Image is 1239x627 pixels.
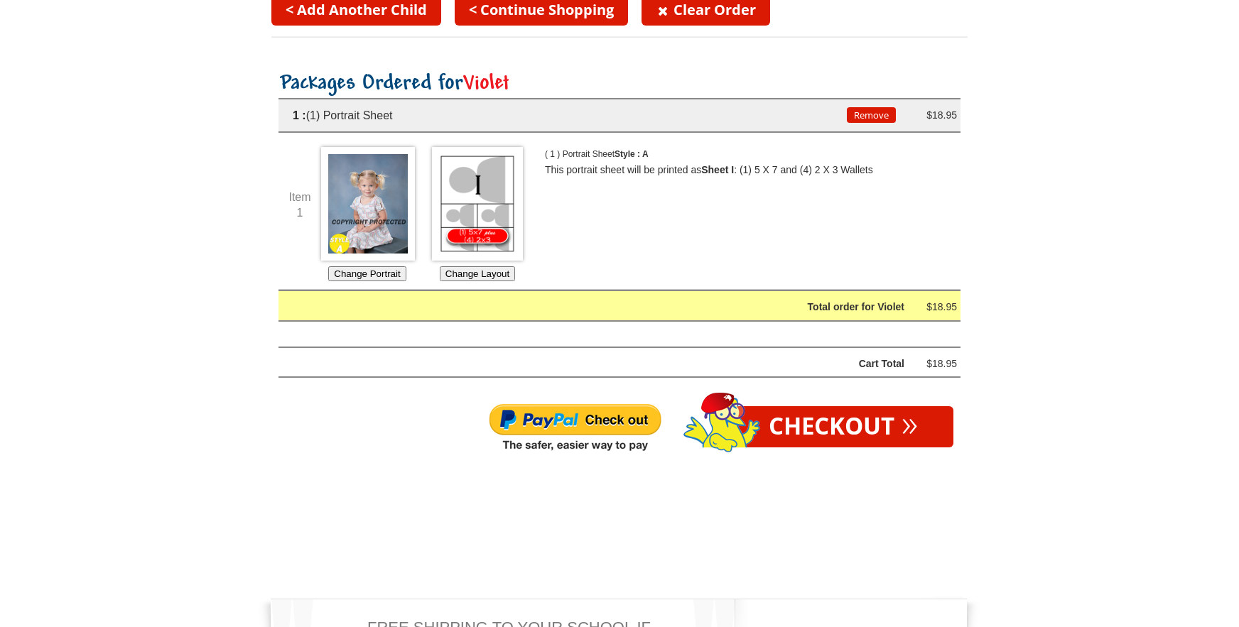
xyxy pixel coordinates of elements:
[278,107,847,124] div: (1) Portrait Sheet
[321,147,415,261] img: Choose Image *1967_0084a*1967
[615,149,649,159] span: Style : A
[278,72,961,97] h2: Packages Ordered for
[701,164,734,175] b: Sheet I
[315,298,904,316] div: Total order for Violet
[463,72,509,95] span: Violet
[545,147,687,163] p: ( 1 ) Portrait Sheet
[321,147,413,282] div: Choose which Image you'd like to use for this Portrait Sheet
[914,298,957,316] div: $18.95
[847,107,896,123] button: Remove
[293,109,306,121] span: 1 :
[902,415,918,430] span: »
[431,147,524,282] div: Choose which Layout you would like for this Portrait Sheet
[315,355,904,373] div: Cart Total
[914,355,957,373] div: $18.95
[440,266,515,281] button: Change Layout
[545,163,936,178] p: This portrait sheet will be printed as : (1) 5 X 7 and (4) 2 X 3 Wallets
[488,403,662,454] img: Paypal
[733,406,953,447] a: Checkout»
[847,107,889,124] div: Remove
[328,266,406,281] button: Change Portrait
[432,147,523,261] img: Choose Layout
[914,107,957,124] div: $18.95
[278,190,321,220] div: Item 1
